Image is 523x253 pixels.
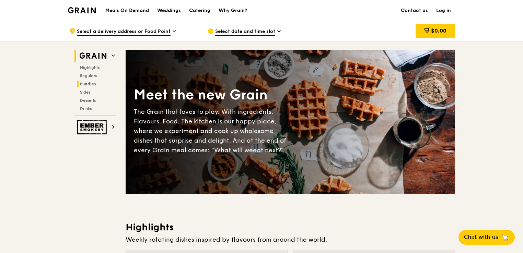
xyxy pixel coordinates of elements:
a: Contact us [397,0,432,21]
span: Chat with us [464,233,498,241]
span: Select a delivery address or Food Point [77,28,171,36]
a: Catering [185,0,214,21]
a: Why Grain? [214,0,251,21]
span: Highlights [80,65,100,70]
div: Weekly rotating dishes inspired by flavours from around the world. [126,235,455,244]
a: Weddings [153,0,185,21]
img: Grain [68,7,96,13]
span: $0.00 [431,27,446,34]
div: Why Grain? [219,0,247,21]
span: Select date and time slot [215,28,275,36]
button: Chat with us🦙 [458,230,515,245]
div: Catering [189,0,210,21]
div: The Grain that loves to play. With ingredients. Flavours. Food. The kitchen is our happy place, w... [134,107,290,155]
span: eat next?” [253,146,284,154]
div: Meet the new Grain [134,86,290,104]
span: Desserts [80,98,96,103]
a: Log in [432,0,455,21]
span: Regulars [80,73,97,78]
img: Grain web logo [77,50,109,62]
div: Weddings [157,0,181,21]
img: Ember Smokery web logo [77,120,109,134]
span: Drinks [80,106,92,111]
span: 🦙 [501,233,509,241]
span: Sides [80,90,90,95]
h3: Highlights [126,221,455,233]
h1: Meals On Demand [105,7,149,14]
span: Bundles [80,82,96,86]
